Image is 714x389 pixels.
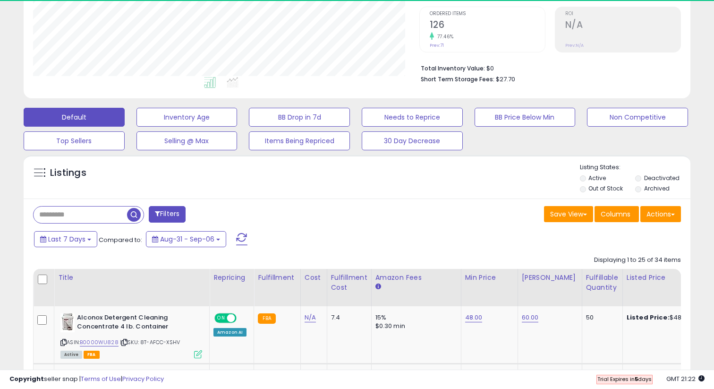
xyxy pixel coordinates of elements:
div: [PERSON_NAME] [522,273,578,283]
button: Save View [544,206,593,222]
a: Privacy Policy [122,374,164,383]
label: Out of Stock [588,184,623,192]
button: 30 Day Decrease [362,131,463,150]
label: Active [588,174,606,182]
button: Filters [149,206,186,223]
strong: Copyright [9,374,44,383]
div: Cost [305,273,323,283]
div: Fulfillment [258,273,296,283]
li: $0 [421,62,674,73]
a: Terms of Use [81,374,121,383]
div: Listed Price [627,273,708,283]
div: $0.30 min [375,322,454,330]
b: Alconox Detergent Cleaning Concentrate 4 lb. Container [77,313,192,333]
label: Deactivated [644,174,680,182]
button: Inventory Age [136,108,238,127]
div: 15% [375,313,454,322]
h2: 126 [430,19,545,32]
a: N/A [305,313,316,322]
small: Amazon Fees. [375,283,381,291]
div: Displaying 1 to 25 of 34 items [594,256,681,265]
label: Archived [644,184,670,192]
a: B0000WU828 [80,338,119,346]
span: ON [215,314,227,322]
small: 77.46% [434,33,454,40]
div: Fulfillable Quantity [586,273,619,293]
b: Short Term Storage Fees: [421,75,494,83]
button: Aug-31 - Sep-06 [146,231,226,247]
b: Total Inventory Value: [421,64,485,72]
span: Compared to: [99,235,142,244]
button: BB Price Below Min [475,108,576,127]
div: Fulfillment Cost [331,273,367,293]
div: 7.4 [331,313,364,322]
button: Last 7 Days [34,231,97,247]
div: Title [58,273,205,283]
span: All listings currently available for purchase on Amazon [60,351,82,359]
div: Amazon AI [213,328,246,337]
small: Prev: N/A [565,43,584,48]
button: Items Being Repriced [249,131,350,150]
span: Aug-31 - Sep-06 [160,234,214,244]
button: Top Sellers [24,131,125,150]
button: BB Drop in 7d [249,108,350,127]
button: Needs to Reprice [362,108,463,127]
span: 2025-09-14 21:22 GMT [666,374,705,383]
button: Actions [640,206,681,222]
button: Non Competitive [587,108,688,127]
small: FBA [258,313,275,324]
span: Trial Expires in days [597,375,652,383]
span: ROI [565,11,680,17]
a: 48.00 [465,313,483,322]
img: 41xxn5QYaAL._SL40_.jpg [60,313,75,332]
span: $27.70 [496,75,515,84]
span: FBA [84,351,100,359]
h5: Listings [50,166,86,180]
span: OFF [235,314,250,322]
div: seller snap | | [9,375,164,384]
span: Columns [601,209,630,219]
small: Prev: 71 [430,43,444,48]
span: | SKU: 8T-AFCC-XSHV [120,338,180,346]
button: Default [24,108,125,127]
div: $48.00 [627,313,705,322]
b: Listed Price: [627,313,670,322]
span: Last 7 Days [48,234,85,244]
div: 50 [586,313,615,322]
h2: N/A [565,19,680,32]
div: ASIN: [60,313,202,357]
a: 60.00 [522,313,539,322]
button: Selling @ Max [136,131,238,150]
span: Ordered Items [430,11,545,17]
button: Columns [595,206,639,222]
div: Min Price [465,273,514,283]
div: Amazon Fees [375,273,457,283]
b: 5 [635,375,638,383]
p: Listing States: [580,163,691,172]
div: Repricing [213,273,250,283]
